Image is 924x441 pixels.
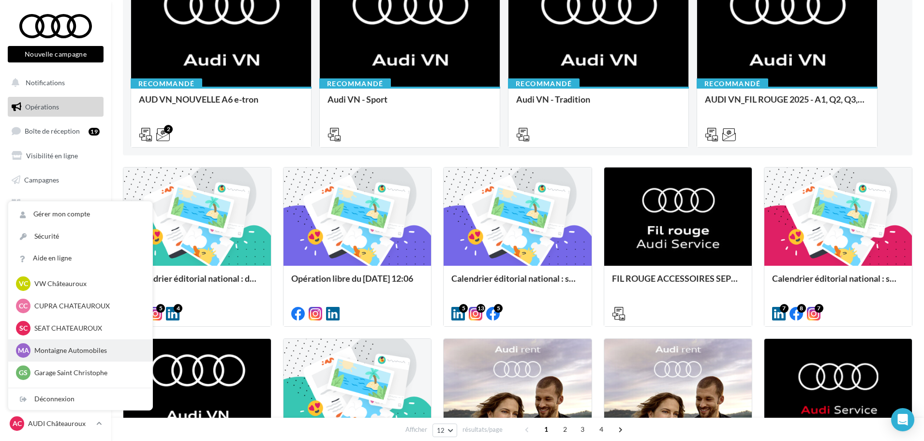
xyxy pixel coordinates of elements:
div: FIL ROUGE ACCESSOIRES SEPTEMBRE - AUDI SERVICE [612,274,744,293]
div: 2 [164,125,173,134]
button: Nouvelle campagne [8,46,104,62]
span: AC [13,419,22,428]
div: 13 [477,304,485,313]
div: AUD VN_NOUVELLE A6 e-tron [139,94,303,114]
p: Garage Saint Christophe [34,368,141,378]
div: Déconnexion [8,388,152,410]
p: Montaigne Automobiles [34,346,141,355]
a: Campagnes [6,170,105,190]
div: 5 [494,304,503,313]
span: SC [19,323,28,333]
span: 1 [538,422,554,437]
div: Calendrier éditorial national : semaines du 04.08 au 25.08 [772,274,904,293]
span: Visibilité en ligne [26,152,78,160]
span: Afficher [405,425,427,434]
div: 7 [780,304,789,313]
div: Open Intercom Messenger [891,408,914,431]
div: Opération libre du [DATE] 12:06 [291,274,423,293]
span: Campagnes [24,175,59,183]
span: 12 [437,426,445,434]
div: 5 [156,304,165,313]
p: VW Châteauroux [34,279,141,289]
span: résultats/page [462,425,503,434]
a: PLV et print personnalisable [6,218,105,246]
p: CUPRA CHATEAUROUX [34,301,141,311]
div: 5 [459,304,468,313]
div: Recommandé [319,78,391,89]
span: VC [19,279,28,289]
p: SEAT CHATEAUROUX [34,323,141,333]
a: AC AUDI Châteauroux [8,414,104,433]
div: Calendrier éditorial national : semaine du 25.08 au 31.08 [451,274,583,293]
span: Opérations [25,103,59,111]
span: Notifications [26,78,65,87]
span: CC [19,301,28,311]
div: Audi VN - Tradition [516,94,681,114]
a: Sécurité [8,226,152,247]
div: 8 [797,304,806,313]
a: Aide en ligne [8,247,152,269]
span: GS [19,368,28,378]
div: Recommandé [131,78,202,89]
span: 2 [557,422,573,437]
p: AUDI Châteauroux [28,419,92,428]
span: Médiathèque [24,199,64,208]
a: Médiathèque [6,194,105,214]
a: Gérer mon compte [8,203,152,225]
span: MA [18,346,29,355]
div: AUDI VN_FIL ROUGE 2025 - A1, Q2, Q3, Q5 et Q4 e-tron [705,94,869,114]
div: 19 [89,128,100,136]
div: Recommandé [697,78,768,89]
a: Opérations [6,97,105,117]
span: 3 [575,422,590,437]
div: Recommandé [508,78,580,89]
span: 4 [594,422,609,437]
div: 4 [174,304,182,313]
div: 7 [815,304,823,313]
div: Audi VN - Sport [328,94,492,114]
button: Notifications [6,73,102,93]
a: Boîte de réception19 [6,121,105,141]
span: Boîte de réception [25,127,80,135]
button: 12 [432,424,457,437]
div: Calendrier éditorial national : du 02.09 au 03.09 [131,274,263,293]
a: Visibilité en ligne [6,146,105,166]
